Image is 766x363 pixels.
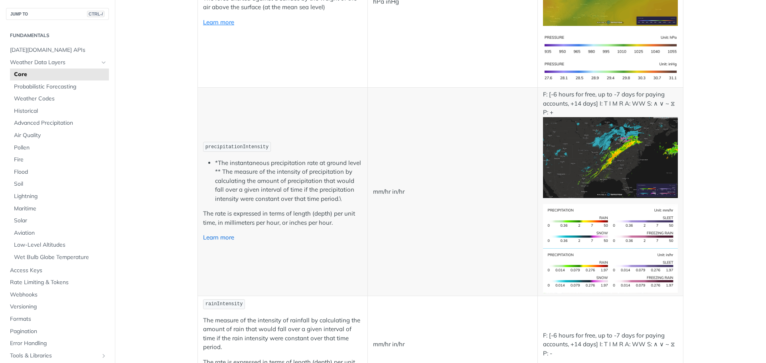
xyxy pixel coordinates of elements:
a: Formats [6,313,109,325]
span: Advanced Precipitation [14,119,107,127]
span: Expand image [543,67,678,75]
span: Expand image [543,153,678,161]
p: mm/hr in/hr [373,340,532,349]
a: Aviation [10,227,109,239]
span: Historical [14,107,107,115]
p: F: [-6 hours for free, up to -7 days for paying accounts, +14 days] I: T I M R A: WW S: ∧ ∨ ~ ⧖ P: - [543,331,678,358]
span: precipitationIntensity [205,144,268,150]
a: Tools & LibrariesShow subpages for Tools & Libraries [6,350,109,362]
span: Aviation [14,229,107,237]
span: Soil [14,180,107,188]
p: F: [-6 hours for free, up to -7 days for paying accounts, +14 days] I: T I M R A: WW S: ∧ ∨ ~ ⧖ P: + [543,90,678,198]
a: Learn more [203,233,234,241]
span: Fire [14,156,107,164]
span: Probabilistic Forecasting [14,83,107,91]
button: JUMP TOCTRL-/ [6,8,109,20]
p: The measure of the intensity of rainfall by calculating the amount of rain that would fall over a... [203,316,362,352]
a: Advanced Precipitation [10,117,109,129]
span: Low-Level Altitudes [14,241,107,249]
a: Historical [10,105,109,117]
a: Fire [10,154,109,166]
a: Webhooks [6,289,109,301]
span: Core [14,71,107,78]
span: Flood [14,168,107,176]
a: Versioning [6,301,109,313]
a: Low-Level Altitudes [10,239,109,251]
span: Weather Data Layers [10,59,99,67]
span: Wet Bulb Globe Temperature [14,253,107,261]
a: Air Quality [10,130,109,141]
span: Versioning [10,303,107,311]
a: Rate Limiting & Tokens [6,277,109,288]
a: Lightning [10,190,109,202]
a: Access Keys [6,265,109,277]
a: Flood [10,166,109,178]
a: Weather Data LayersHide subpages for Weather Data Layers [6,57,109,69]
a: Wet Bulb Globe Temperature [10,251,109,263]
a: Pollen [10,142,109,154]
span: Pagination [10,328,107,336]
span: Expand image [543,222,678,229]
span: Webhooks [10,291,107,299]
span: Solar [14,217,107,225]
a: Core [10,69,109,80]
span: [DATE][DOMAIN_NAME] APIs [10,46,107,54]
span: Expand image [543,41,678,48]
a: Pagination [6,326,109,337]
button: Show subpages for Tools & Libraries [101,353,107,359]
span: Tools & Libraries [10,352,99,360]
span: Lightning [14,192,107,200]
h2: Fundamentals [6,32,109,39]
span: CTRL-/ [87,11,105,17]
span: Maritime [14,205,107,213]
a: [DATE][DOMAIN_NAME] APIs [6,44,109,56]
span: Expand image [543,267,678,274]
button: Hide subpages for Weather Data Layers [101,59,107,66]
span: Air Quality [14,131,107,139]
a: Solar [10,215,109,227]
a: Soil [10,178,109,190]
span: Rate Limiting & Tokens [10,279,107,286]
span: rainIntensity [205,301,243,307]
span: Error Handling [10,339,107,347]
a: Error Handling [6,337,109,349]
span: Pollen [14,144,107,152]
span: Weather Codes [14,95,107,103]
span: Formats [10,315,107,323]
a: Weather Codes [10,93,109,105]
li: *The instantaneous precipitation rate at ground level ** The measure of the intensity of precipit... [215,159,362,204]
p: mm/hr in/hr [373,187,532,196]
p: The rate is expressed in terms of length (depth) per unit time, in millimeters per hour, or inche... [203,209,362,227]
a: Probabilistic Forecasting [10,81,109,93]
a: Maritime [10,203,109,215]
a: Learn more [203,18,234,26]
span: Access Keys [10,267,107,275]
